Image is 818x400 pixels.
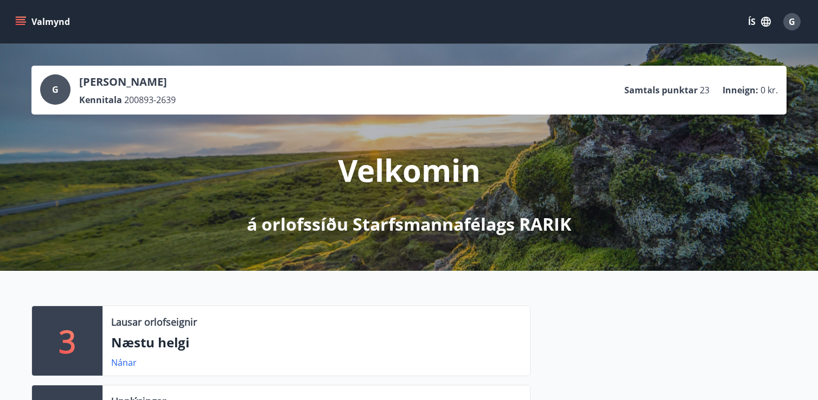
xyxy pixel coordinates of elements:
p: Inneign : [723,84,758,96]
p: 3 [59,320,76,361]
span: G [789,16,795,28]
p: Kennitala [79,94,122,106]
p: Samtals punktar [624,84,698,96]
a: Nánar [111,357,137,369]
p: Næstu helgi [111,333,521,352]
span: 200893-2639 [124,94,176,106]
p: á orlofssíðu Starfsmannafélags RARIK [247,212,571,236]
span: G [52,84,59,96]
p: Lausar orlofseignir [111,315,197,329]
button: menu [13,12,74,31]
span: 23 [700,84,710,96]
span: 0 kr. [761,84,778,96]
button: ÍS [742,12,777,31]
button: G [779,9,805,35]
p: [PERSON_NAME] [79,74,176,90]
p: Velkomin [338,149,481,191]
